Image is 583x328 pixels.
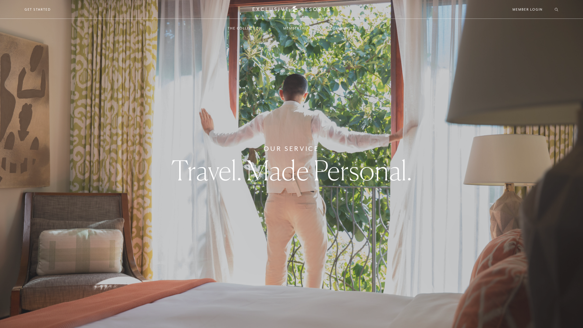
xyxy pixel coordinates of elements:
a: Community [324,19,361,37]
h6: Our Service [264,144,319,154]
h1: Travel. Made Personal. [171,157,412,184]
a: The Collection [222,19,268,37]
a: Member Login [513,7,543,12]
a: Get Started [25,7,51,12]
a: Membership [277,19,315,37]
